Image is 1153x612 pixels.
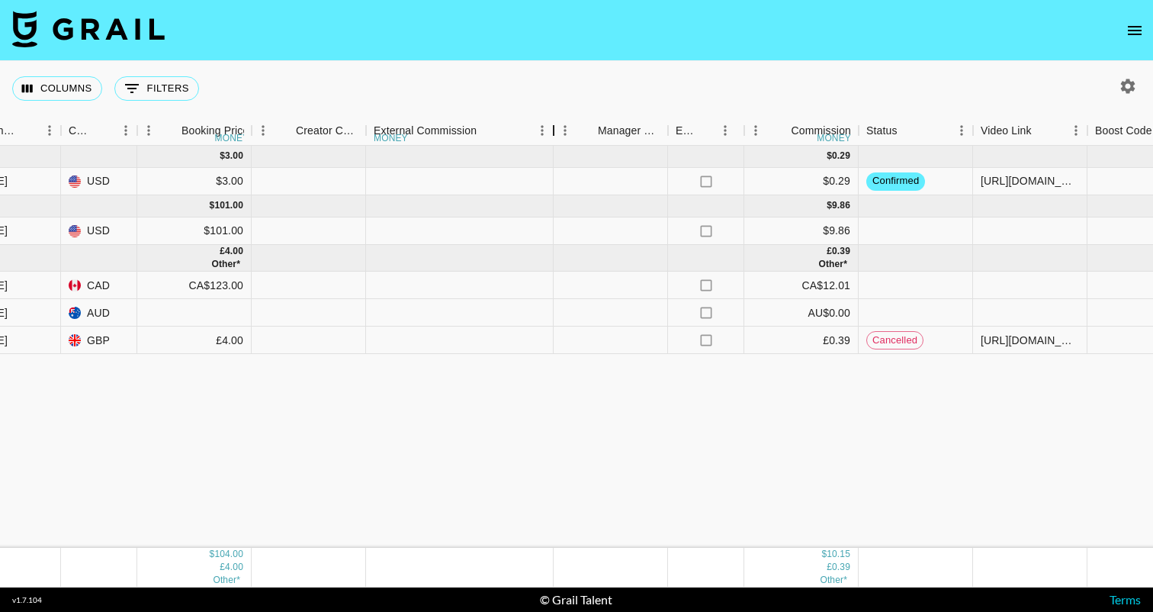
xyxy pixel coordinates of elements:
div: CA$12.01 [744,272,859,299]
span: CA$ 123.00 [211,259,240,269]
div: Currency [69,116,93,146]
div: £ [827,245,832,258]
div: v 1.7.104 [12,595,42,605]
button: Sort [160,120,181,141]
div: Currency [61,116,137,146]
button: Menu [531,119,554,142]
button: Menu [1065,119,1087,142]
div: 101.00 [214,199,243,212]
button: Menu [38,119,61,142]
div: money [374,134,408,143]
button: Sort [17,120,38,141]
div: Status [859,116,973,146]
div: Status [866,116,898,146]
div: AU$0.00 [744,299,859,327]
div: Creator Commmission Override [296,116,358,146]
a: Terms [1110,592,1141,607]
div: Expenses: Remove Commission? [676,116,697,146]
div: money [215,134,249,143]
button: Sort [477,120,498,141]
div: CAD [61,272,137,299]
div: 0.29 [832,150,850,163]
div: $101.00 [137,217,252,245]
div: Booking Price [181,116,249,146]
span: CA$ 12.01 [820,575,847,585]
div: 0.39 [832,561,850,574]
div: $0.29 [744,168,859,195]
div: $ [210,199,215,212]
button: Menu [114,119,137,142]
div: £ [827,561,832,574]
button: Menu [744,119,767,142]
div: Commission [791,116,851,146]
div: $ [220,150,225,163]
div: Video Link [981,116,1032,146]
div: https://www.tiktok.com/@test/video/123444 [981,173,1079,188]
div: $9.86 [744,217,859,245]
div: Manager Commmission Override [598,116,660,146]
div: © Grail Talent [540,592,612,607]
div: https://www.tiktok.com/@test/video/123444 [981,333,1079,348]
button: Sort [898,120,919,141]
button: Sort [576,120,598,141]
button: Sort [275,120,296,141]
img: Grail Talent [12,11,165,47]
span: CA$ 123.00 [213,575,240,585]
div: Expenses: Remove Commission? [668,116,744,146]
div: $ [210,548,215,561]
div: 10.15 [827,548,850,561]
div: £4.00 [137,327,252,354]
button: Sort [769,120,791,141]
div: 3.00 [225,150,243,163]
div: Creator Commmission Override [252,116,366,146]
button: Menu [554,119,576,142]
div: £0.39 [744,327,859,354]
div: Boost Code [1095,116,1152,146]
div: USD [61,168,137,195]
span: confirmed [866,174,925,188]
div: USD [61,217,137,245]
div: CA$123.00 [137,272,252,299]
button: Menu [252,119,275,142]
div: $ [827,150,832,163]
div: GBP [61,327,137,354]
div: £ [220,245,225,258]
div: money [817,134,851,143]
button: Menu [714,119,737,142]
button: Sort [93,120,114,141]
div: Manager Commmission Override [554,116,668,146]
span: CA$ 12.01 [818,259,847,269]
div: £ [220,561,225,574]
button: open drawer [1119,15,1150,46]
div: Video Link [973,116,1087,146]
div: 104.00 [214,548,243,561]
div: 4.00 [225,561,243,574]
div: 4.00 [225,245,243,258]
div: $ [821,548,827,561]
div: AUD [61,299,137,327]
span: cancelled [867,333,923,348]
div: External Commission [374,116,477,146]
button: Show filters [114,76,199,101]
div: 0.39 [832,245,850,258]
button: Sort [697,120,718,141]
button: Select columns [12,76,102,101]
div: $ [827,199,832,212]
div: 9.86 [832,199,850,212]
button: Sort [1032,120,1053,141]
button: Menu [137,119,160,142]
div: $3.00 [137,168,252,195]
button: Menu [950,119,973,142]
